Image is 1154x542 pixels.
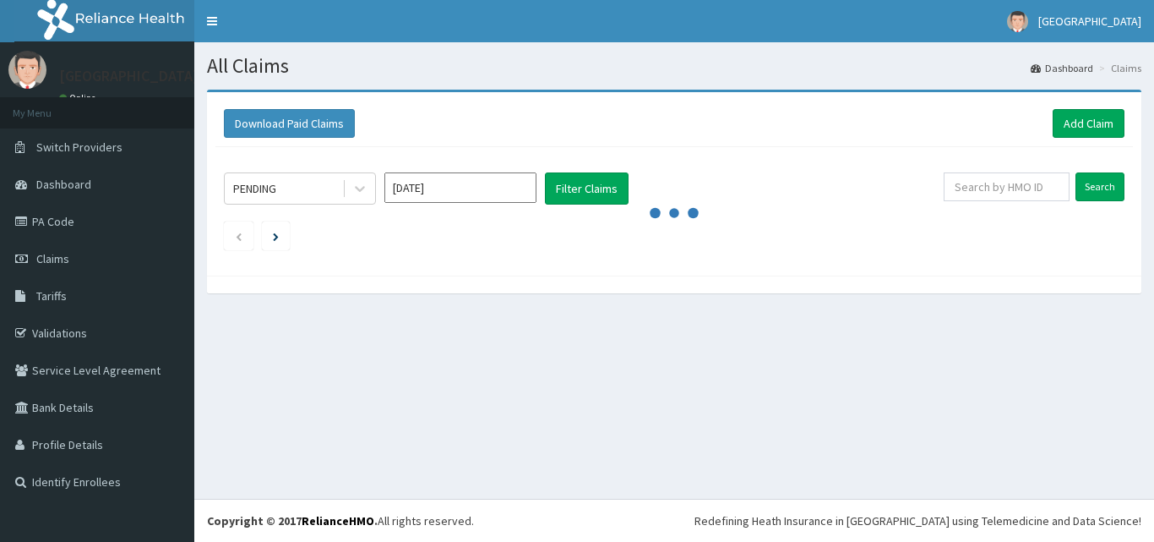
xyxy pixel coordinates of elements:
a: Previous page [235,228,242,244]
input: Search by HMO ID [944,172,1070,201]
span: Switch Providers [36,140,122,155]
span: Dashboard [36,177,91,192]
img: User Image [8,51,46,89]
div: Redefining Heath Insurance in [GEOGRAPHIC_DATA] using Telemedicine and Data Science! [694,512,1141,529]
footer: All rights reserved. [194,499,1154,542]
span: Tariffs [36,288,67,304]
input: Search [1075,172,1124,201]
li: Claims [1095,61,1141,75]
a: Dashboard [1031,61,1093,75]
a: Online [59,92,100,104]
a: Add Claim [1053,109,1124,138]
button: Filter Claims [545,172,629,205]
span: [GEOGRAPHIC_DATA] [1038,14,1141,29]
a: RelianceHMO [302,513,374,528]
img: User Image [1007,11,1028,32]
p: [GEOGRAPHIC_DATA] [59,68,199,84]
div: PENDING [233,180,276,197]
svg: audio-loading [649,188,699,238]
button: Download Paid Claims [224,109,355,138]
a: Next page [273,228,279,244]
input: Select Month and Year [384,172,536,203]
h1: All Claims [207,55,1141,77]
span: Claims [36,251,69,266]
strong: Copyright © 2017 . [207,513,378,528]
